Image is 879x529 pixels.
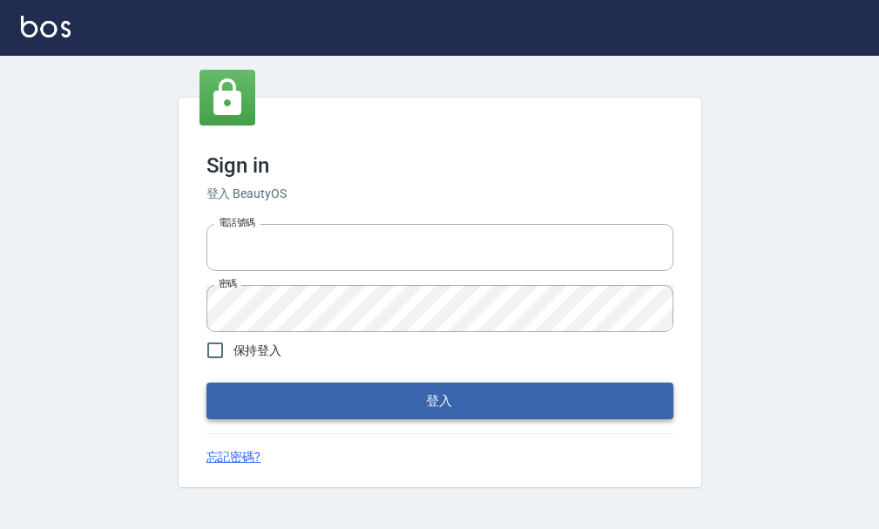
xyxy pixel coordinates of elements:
[206,185,673,203] h6: 登入 BeautyOS
[233,342,282,360] span: 保持登入
[219,277,237,290] label: 密碼
[21,16,71,37] img: Logo
[206,153,673,178] h3: Sign in
[219,216,255,229] label: 電話號碼
[206,448,261,466] a: 忘記密碼?
[206,383,673,419] button: 登入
